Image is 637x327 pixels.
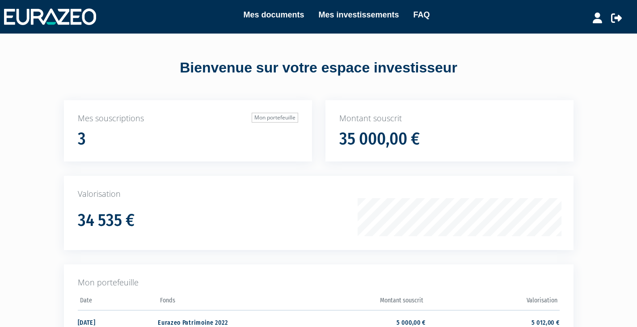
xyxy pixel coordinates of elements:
[292,294,426,310] th: Montant souscrit
[4,8,96,25] img: 1732889491-logotype_eurazeo_blanc_rvb.png
[426,294,559,310] th: Valorisation
[44,58,594,78] div: Bienvenue sur votre espace investisseur
[78,211,135,230] h1: 34 535 €
[78,277,560,289] p: Mon portefeuille
[78,130,86,149] h1: 3
[78,113,298,124] p: Mes souscriptions
[413,8,430,21] a: FAQ
[252,113,298,123] a: Mon portefeuille
[243,8,304,21] a: Mes documents
[78,294,158,310] th: Date
[318,8,399,21] a: Mes investissements
[78,188,560,200] p: Valorisation
[158,294,291,310] th: Fonds
[339,130,420,149] h1: 35 000,00 €
[339,113,560,124] p: Montant souscrit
